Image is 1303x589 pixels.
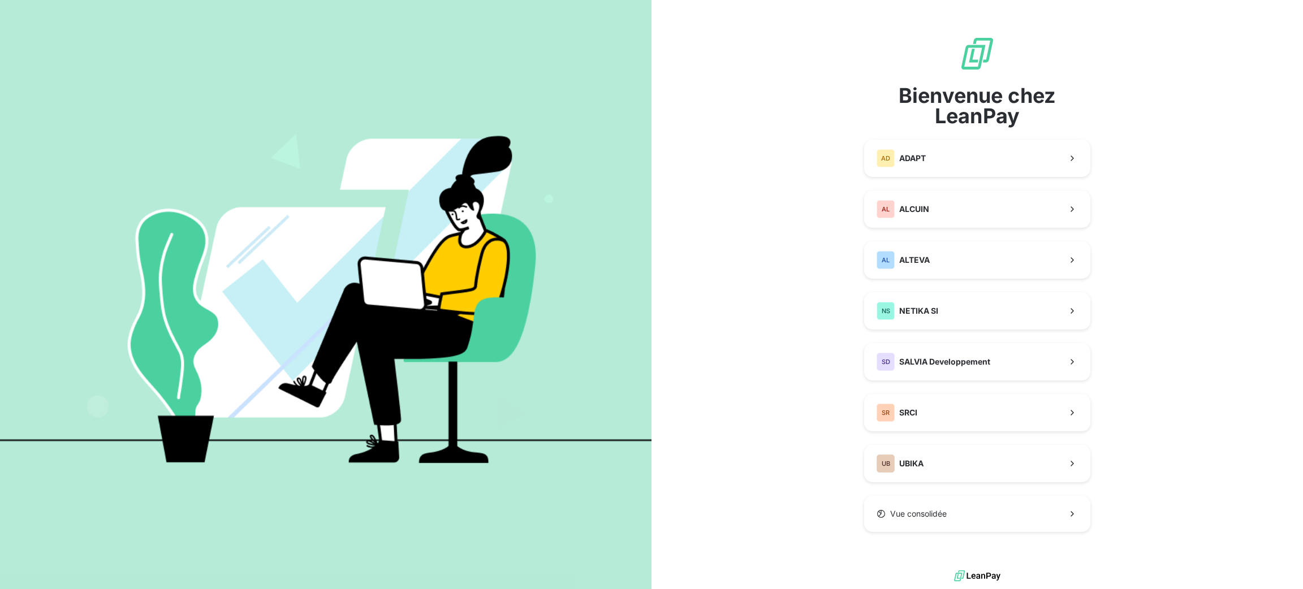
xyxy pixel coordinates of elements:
button: SRSRCI [864,394,1090,431]
span: SALVIA Developpement [899,356,990,367]
button: NSNETIKA SI [864,292,1090,330]
div: SR [877,404,895,422]
span: SRCI [899,407,917,418]
div: SD [877,353,895,371]
div: AL [877,251,895,269]
span: NETIKA SI [899,305,938,317]
button: ALALTEVA [864,241,1090,279]
span: ADAPT [899,153,926,164]
div: UB [877,454,895,473]
img: logo [954,568,1000,584]
span: UBIKA [899,458,924,469]
img: logo sigle [959,36,995,72]
span: ALTEVA [899,254,930,266]
span: ALCUIN [899,203,929,215]
div: AD [877,149,895,167]
span: Vue consolidée [890,508,947,519]
span: Bienvenue chez LeanPay [864,85,1090,126]
button: ADADAPT [864,140,1090,177]
div: AL [877,200,895,218]
button: UBUBIKA [864,445,1090,482]
div: NS [877,302,895,320]
button: ALALCUIN [864,190,1090,228]
button: Vue consolidée [864,496,1090,532]
button: SDSALVIA Developpement [864,343,1090,380]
